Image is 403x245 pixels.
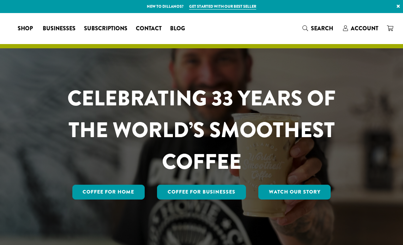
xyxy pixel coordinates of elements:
[258,185,331,200] a: Watch Our Story
[13,23,38,34] a: Shop
[136,24,162,33] span: Contact
[84,24,127,33] span: Subscriptions
[351,24,378,32] span: Account
[157,185,246,200] a: Coffee For Businesses
[43,24,76,33] span: Businesses
[72,185,145,200] a: Coffee for Home
[189,4,256,10] a: Get started with our best seller
[18,24,33,33] span: Shop
[298,23,339,34] a: Search
[170,24,185,33] span: Blog
[54,82,349,178] h1: CELEBRATING 33 YEARS OF THE WORLD’S SMOOTHEST COFFEE
[311,24,333,32] span: Search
